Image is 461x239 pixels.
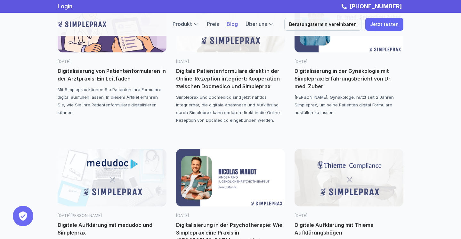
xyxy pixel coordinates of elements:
[246,21,267,27] a: Über uns
[58,213,166,219] p: [DATE][PERSON_NAME]
[295,67,403,90] p: Digitalisierung in der Gynäkologie mit Simpleprax: Erfahrungsbericht von Dr. med. Zuber
[58,3,72,10] a: Login
[176,67,285,90] p: Digitale Patientenformulare direkt in der Online-Rezeption integriert: Kooperation zwischen Docme...
[58,221,166,236] p: Digitale Aufklärung mit medudoc und Simpleprax
[176,93,285,124] p: Simpleprax und Docmedico sind jetzt nahtlos integrierbar, die digitale Anamnese und Aufklärung du...
[227,21,238,27] a: Blog
[295,93,403,116] p: [PERSON_NAME], Gynäkologe, nutzt seit 2 Jahren Simpleprax, um seine Patienten digital Formulare a...
[58,67,166,82] p: Digitalisierung von Patientenformularen in der Arztpraxis: Ein Leitfaden
[350,3,402,10] strong: [PHONE_NUMBER]
[370,22,399,27] p: Jetzt testen
[295,59,403,65] p: [DATE]
[58,86,166,116] p: Mit Simpleprax können Sie Patienten Ihre Formulare digital ausfüllen lassen. In diesem Artikel er...
[295,213,403,219] p: [DATE]
[365,18,403,31] a: Jetzt testen
[58,59,166,65] p: [DATE]
[284,18,361,31] a: Beratungstermin vereinbaren
[348,3,403,10] a: [PHONE_NUMBER]
[176,213,285,219] p: [DATE]
[207,21,219,27] a: Preis
[289,22,357,27] p: Beratungstermin vereinbaren
[173,21,192,27] a: Produkt
[295,221,403,236] p: Digitale Aufklärung mit Thieme Aufklärungsbögen
[176,59,285,65] p: [DATE]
